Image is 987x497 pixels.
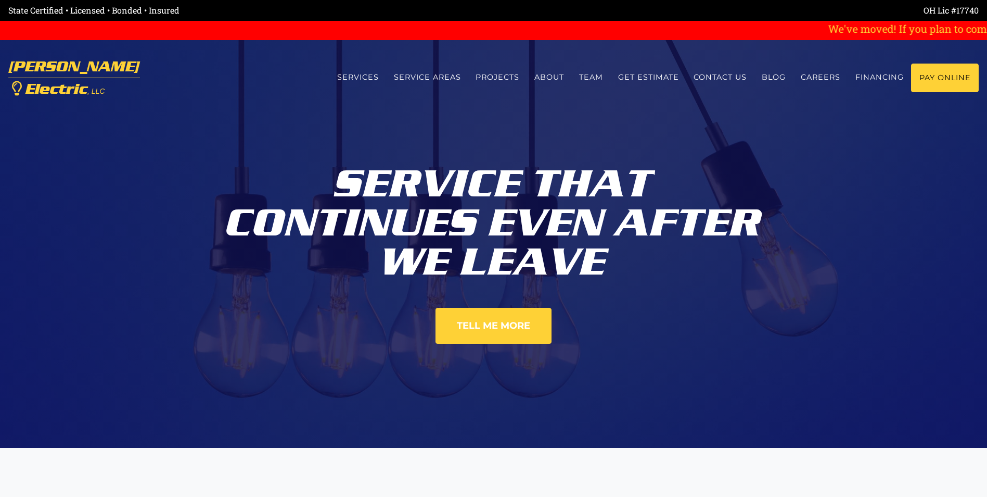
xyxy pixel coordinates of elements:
[205,156,783,282] div: Service That Continues Even After We Leave
[468,64,527,91] a: Projects
[8,4,494,17] div: State Certified • Licensed • Bonded • Insured
[87,87,105,95] span: , LLC
[610,64,686,91] a: Get estimate
[329,64,386,91] a: Services
[911,64,979,92] a: Pay Online
[572,64,611,91] a: Team
[686,64,754,91] a: Contact us
[386,64,468,91] a: Service Areas
[754,64,793,91] a: Blog
[8,53,140,103] a: [PERSON_NAME] Electric, LLC
[435,308,552,344] a: Tell Me More
[527,64,572,91] a: About
[848,64,911,91] a: Financing
[494,4,979,17] div: OH Lic #17740
[793,64,848,91] a: Careers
